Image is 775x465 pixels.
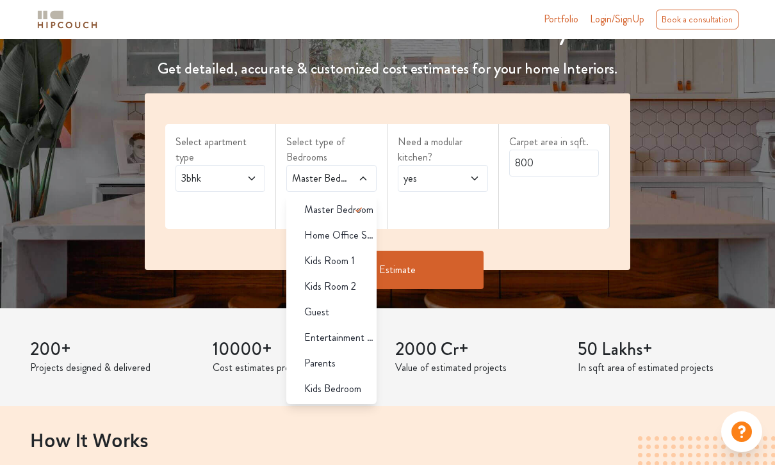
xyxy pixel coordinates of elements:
[304,253,355,269] span: Kids Room 1
[395,360,562,375] p: Value of estimated projects
[578,339,745,361] h3: 50 Lakhs+
[304,279,356,294] span: Kids Room 2
[291,251,484,289] button: Get Estimate
[179,171,238,186] span: 3bhk
[137,59,639,78] h4: Get detailed, accurate & customized cost estimates for your home Interiors.
[401,171,460,186] span: yes
[213,360,380,375] p: Cost estimates provided
[304,228,377,243] span: Home Office Study
[304,356,336,371] span: Parents
[30,339,197,361] h3: 200+
[578,360,745,375] p: In sqft area of estimated projects
[30,429,745,450] h2: How It Works
[35,5,99,34] span: logo-horizontal.svg
[213,339,380,361] h3: 10000+
[395,339,562,361] h3: 2000 Cr+
[35,8,99,31] img: logo-horizontal.svg
[398,134,488,165] label: Need a modular kitchen?
[509,134,600,150] label: Carpet area in sqft.
[544,12,578,27] a: Portfolio
[304,202,373,217] span: Master Bedroom
[304,381,361,397] span: Kids Bedroom
[286,134,377,165] label: Select type of Bedrooms
[290,171,348,186] span: Master Bedroom
[590,12,644,26] span: Login/SignUp
[175,134,266,165] label: Select apartment type
[137,13,639,44] h1: Reliable estimates delivered instantly
[286,192,377,219] div: select 2 more room(s)
[656,10,738,29] div: Book a consultation
[304,304,329,320] span: Guest
[304,330,377,345] span: Entertainment Den
[509,150,600,177] input: Enter area sqft
[30,360,197,375] p: Projects designed & delivered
